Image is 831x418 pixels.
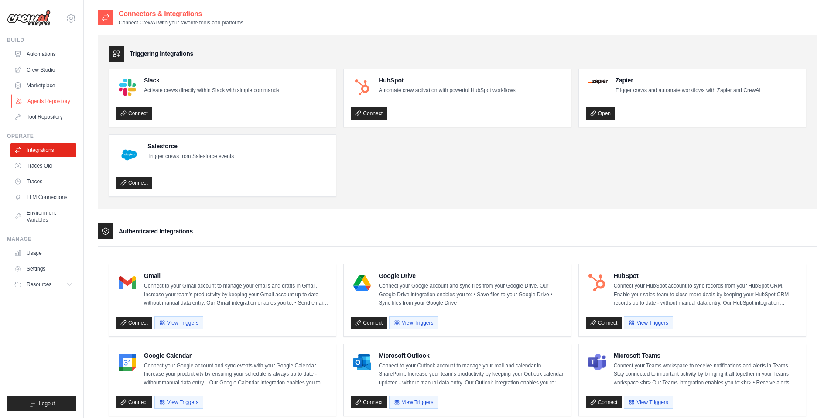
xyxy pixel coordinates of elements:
[7,133,76,140] div: Operate
[614,271,799,280] h4: HubSpot
[624,396,673,409] button: View Triggers
[119,227,193,236] h3: Authenticated Integrations
[119,274,136,291] img: Gmail Logo
[154,396,203,409] button: View Triggers
[144,362,329,387] p: Connect your Google account and sync events with your Google Calendar. Increase your productivity...
[588,274,606,291] img: HubSpot Logo
[353,274,371,291] img: Google Drive Logo
[379,282,564,308] p: Connect your Google account and sync files from your Google Drive. Our Google Drive integration e...
[616,86,761,95] p: Trigger crews and automate workflows with Zapier and CrewAI
[351,396,387,408] a: Connect
[588,354,606,371] img: Microsoft Teams Logo
[10,110,76,124] a: Tool Repository
[10,159,76,173] a: Traces Old
[144,271,329,280] h4: Gmail
[7,37,76,44] div: Build
[10,278,76,291] button: Resources
[353,354,371,371] img: Microsoft Outlook Logo
[351,107,387,120] a: Connect
[154,316,203,329] button: View Triggers
[11,94,77,108] a: Agents Repository
[586,396,622,408] a: Connect
[119,144,140,165] img: Salesforce Logo
[624,316,673,329] button: View Triggers
[10,262,76,276] a: Settings
[39,400,55,407] span: Logout
[379,362,564,387] p: Connect to your Outlook account to manage your mail and calendar in SharePoint. Increase your tea...
[7,396,76,411] button: Logout
[586,107,615,120] a: Open
[379,86,515,95] p: Automate crew activation with powerful HubSpot workflows
[588,79,608,84] img: Zapier Logo
[7,10,51,27] img: Logo
[116,396,152,408] a: Connect
[144,351,329,360] h4: Google Calendar
[10,190,76,204] a: LLM Connections
[10,63,76,77] a: Crew Studio
[116,177,152,189] a: Connect
[116,317,152,329] a: Connect
[351,317,387,329] a: Connect
[147,142,234,151] h4: Salesforce
[389,396,438,409] button: View Triggers
[144,86,279,95] p: Activate crews directly within Slack with simple commands
[116,107,152,120] a: Connect
[119,354,136,371] img: Google Calendar Logo
[614,282,799,308] p: Connect your HubSpot account to sync records from your HubSpot CRM. Enable your sales team to clo...
[10,175,76,188] a: Traces
[379,351,564,360] h4: Microsoft Outlook
[616,76,761,85] h4: Zapier
[10,143,76,157] a: Integrations
[379,76,515,85] h4: HubSpot
[119,19,243,26] p: Connect CrewAI with your favorite tools and platforms
[10,47,76,61] a: Automations
[147,152,234,161] p: Trigger crews from Salesforce events
[389,316,438,329] button: View Triggers
[144,282,329,308] p: Connect to your Gmail account to manage your emails and drafts in Gmail. Increase your team’s pro...
[27,281,51,288] span: Resources
[130,49,193,58] h3: Triggering Integrations
[119,9,243,19] h2: Connectors & Integrations
[586,317,622,329] a: Connect
[614,362,799,387] p: Connect your Teams workspace to receive notifications and alerts in Teams. Stay connected to impo...
[144,76,279,85] h4: Slack
[379,271,564,280] h4: Google Drive
[7,236,76,243] div: Manage
[10,206,76,227] a: Environment Variables
[10,246,76,260] a: Usage
[353,79,371,96] img: HubSpot Logo
[614,351,799,360] h4: Microsoft Teams
[10,79,76,93] a: Marketplace
[119,79,136,96] img: Slack Logo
